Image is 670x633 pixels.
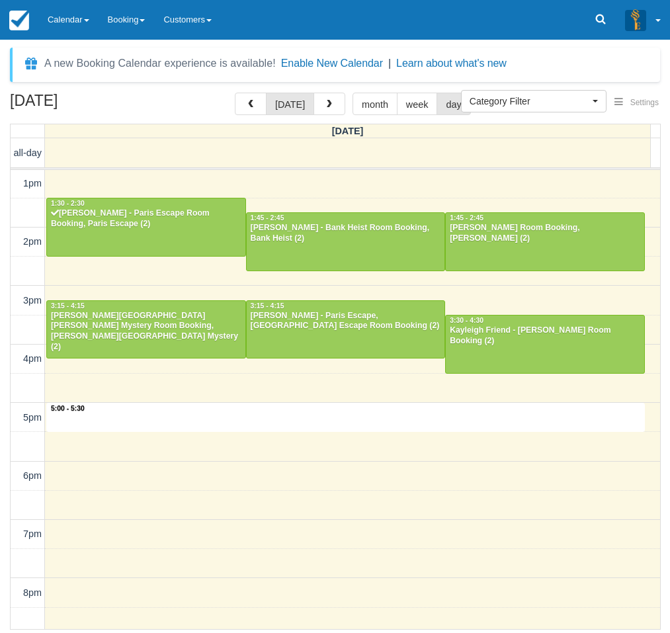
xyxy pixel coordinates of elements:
[23,587,42,598] span: 8pm
[250,223,442,244] div: [PERSON_NAME] - Bank Heist Room Booking, Bank Heist (2)
[251,302,284,310] span: 3:15 - 4:15
[396,58,507,69] a: Learn about what's new
[281,57,383,70] button: Enable New Calendar
[251,214,284,222] span: 1:45 - 2:45
[449,325,641,347] div: Kayleigh Friend - [PERSON_NAME] Room Booking (2)
[445,315,645,373] a: 3:30 - 4:30Kayleigh Friend - [PERSON_NAME] Room Booking (2)
[397,93,438,115] button: week
[388,58,391,69] span: |
[44,56,276,71] div: A new Booking Calendar experience is available!
[630,98,659,107] span: Settings
[332,126,364,136] span: [DATE]
[10,93,177,117] h2: [DATE]
[607,93,667,112] button: Settings
[450,214,483,222] span: 1:45 - 2:45
[353,93,398,115] button: month
[46,198,246,256] a: 1:30 - 2:30[PERSON_NAME] - Paris Escape Room Booking, Paris Escape (2)
[23,236,42,247] span: 2pm
[23,178,42,189] span: 1pm
[246,300,446,359] a: 3:15 - 4:15[PERSON_NAME] - Paris Escape, [GEOGRAPHIC_DATA] Escape Room Booking (2)
[51,200,85,207] span: 1:30 - 2:30
[266,93,314,115] button: [DATE]
[14,148,42,158] span: all-day
[23,528,42,539] span: 7pm
[23,353,42,364] span: 4pm
[470,95,589,108] span: Category Filter
[23,412,42,423] span: 5pm
[246,212,446,271] a: 1:45 - 2:45[PERSON_NAME] - Bank Heist Room Booking, Bank Heist (2)
[9,11,29,30] img: checkfront-main-nav-mini-logo.png
[51,405,85,412] span: 5:00 - 5:30
[23,470,42,481] span: 6pm
[461,90,607,112] button: Category Filter
[250,311,442,332] div: [PERSON_NAME] - Paris Escape, [GEOGRAPHIC_DATA] Escape Room Booking (2)
[445,212,645,271] a: 1:45 - 2:45[PERSON_NAME] Room Booking, [PERSON_NAME] (2)
[450,317,483,324] span: 3:30 - 4:30
[50,208,242,230] div: [PERSON_NAME] - Paris Escape Room Booking, Paris Escape (2)
[46,300,246,359] a: 3:15 - 4:15[PERSON_NAME][GEOGRAPHIC_DATA][PERSON_NAME] Mystery Room Booking, [PERSON_NAME][GEOGRA...
[625,9,646,30] img: A3
[50,311,242,353] div: [PERSON_NAME][GEOGRAPHIC_DATA][PERSON_NAME] Mystery Room Booking, [PERSON_NAME][GEOGRAPHIC_DATA] ...
[449,223,641,244] div: [PERSON_NAME] Room Booking, [PERSON_NAME] (2)
[437,93,470,115] button: day
[51,302,85,310] span: 3:15 - 4:15
[23,295,42,306] span: 3pm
